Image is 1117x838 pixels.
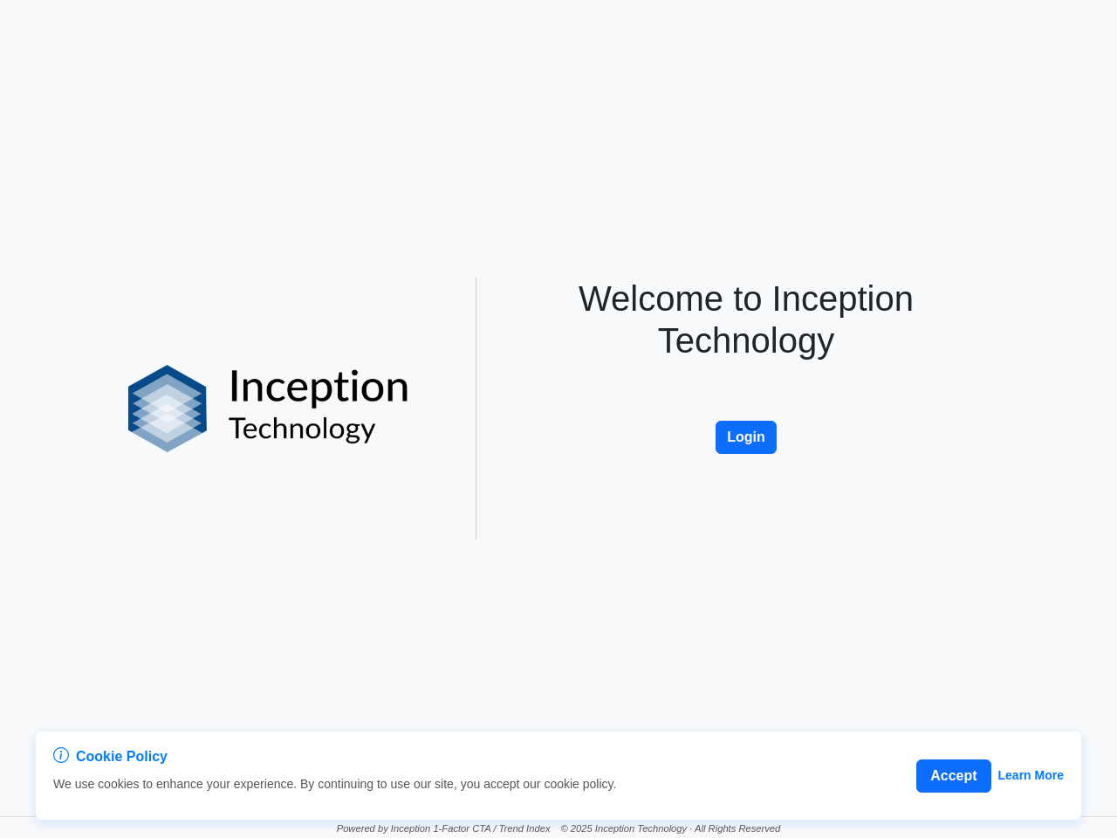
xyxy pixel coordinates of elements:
a: Learn More [998,766,1064,785]
button: Accept [916,759,990,793]
p: We use cookies to enhance your experience. By continuing to use our site, you accept our cookie p... [53,775,616,793]
button: Login [716,421,777,454]
a: Login [716,402,777,417]
span: Cookie Policy [76,746,168,767]
img: logo%20black.png [128,365,408,452]
h1: Welcome to Inception Technology [508,278,984,361]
